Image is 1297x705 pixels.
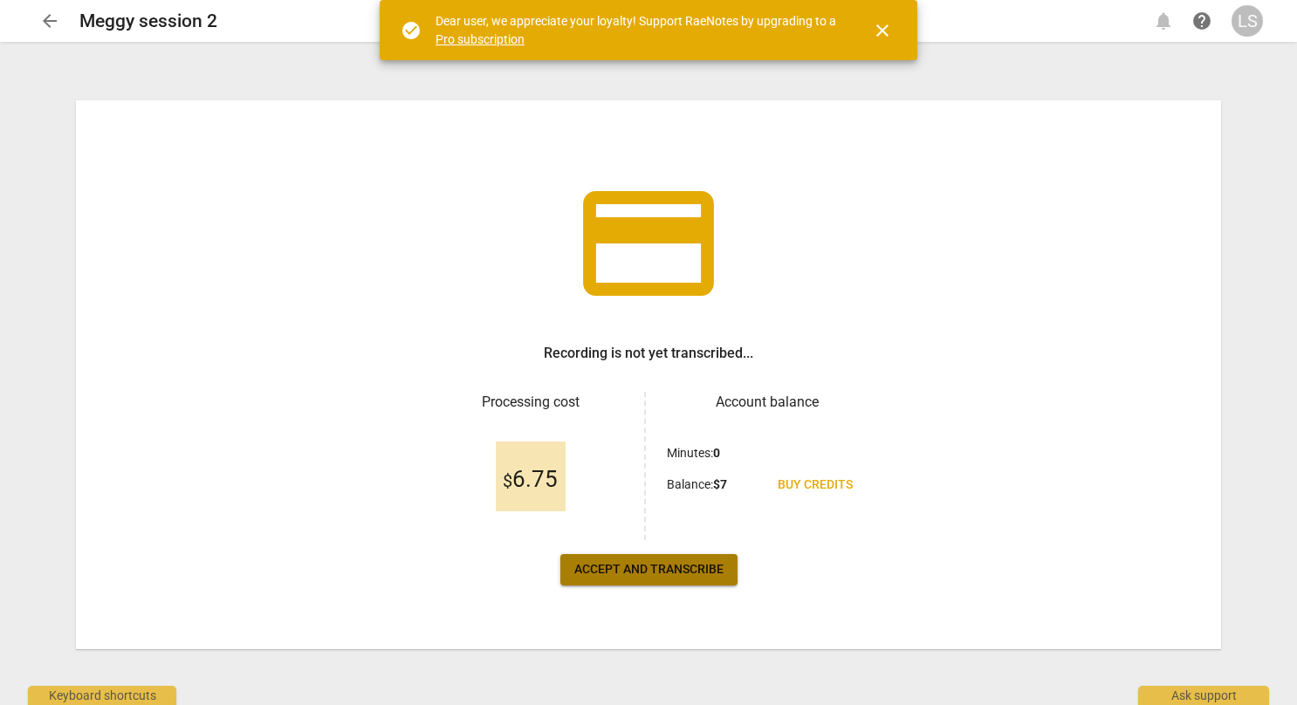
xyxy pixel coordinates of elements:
[430,392,630,413] h3: Processing cost
[503,470,512,491] span: $
[778,476,853,494] span: Buy credits
[1232,5,1263,37] button: LS
[713,477,727,491] b: $ 7
[1191,10,1212,31] span: help
[574,561,724,578] span: Accept and transcribe
[401,20,422,41] span: check_circle
[436,32,525,46] a: Pro subscription
[1138,686,1269,705] div: Ask support
[28,686,176,705] div: Keyboard shortcuts
[39,10,60,31] span: arrow_back
[667,476,727,494] p: Balance :
[79,10,217,32] h2: Meggy session 2
[436,12,841,48] div: Dear user, we appreciate your loyalty! Support RaeNotes by upgrading to a
[667,392,867,413] h3: Account balance
[872,20,893,41] span: close
[1186,5,1218,37] a: Help
[667,444,720,462] p: Minutes :
[861,10,903,51] button: Close
[570,165,727,322] span: credit_card
[560,554,738,585] button: Accept and transcribe
[503,467,558,493] span: 6.75
[544,343,753,364] h3: Recording is not yet transcribed...
[713,446,720,460] b: 0
[764,469,867,501] a: Buy credits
